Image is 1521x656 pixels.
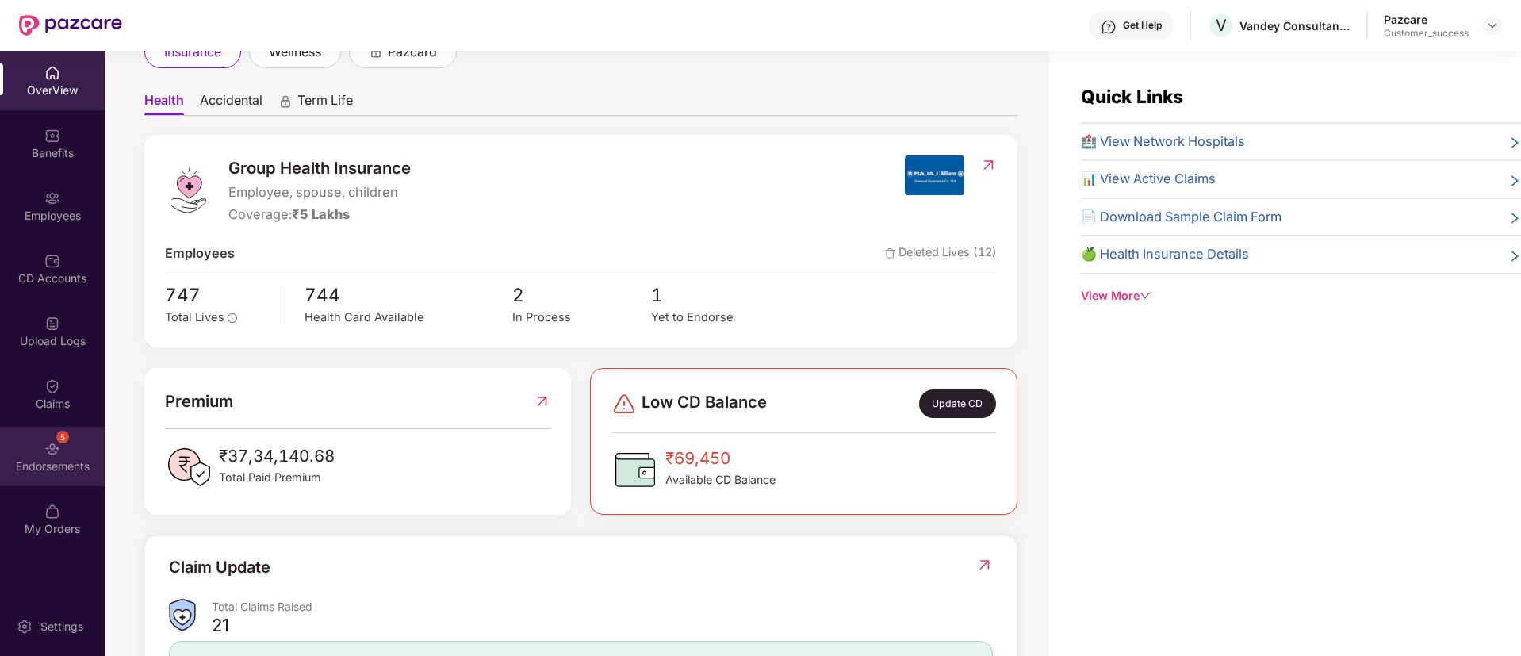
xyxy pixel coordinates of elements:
[1508,135,1521,152] span: right
[44,316,60,332] img: svg+xml;base64,PHN2ZyBpZD0iVXBsb2FkX0xvZ3MiIGRhdGEtbmFtZT0iVXBsb2FkIExvZ3MiIHhtbG5zPSJodHRwOi8vd3...
[278,94,293,108] div: animation
[1081,207,1282,228] span: 📄 Download Sample Claim Form
[165,167,213,214] img: logo
[1239,18,1351,33] div: Vandey Consultancy Services Private limited
[36,619,88,635] div: Settings
[164,42,221,62] span: insurance
[1081,86,1183,107] span: Quick Links
[219,469,335,486] span: Total Paid Premium
[165,310,224,324] span: Total Lives
[165,244,235,264] span: Employees
[1216,16,1227,35] span: V
[534,389,550,414] img: RedirectIcon
[219,443,335,469] span: ₹37,34,140.68
[17,619,33,635] img: svg+xml;base64,PHN2ZyBpZD0iU2V0dGluZy0yMHgyMCIgeG1sbnM9Imh0dHA6Ly93d3cudzMub3JnLzIwMDAvc3ZnIiB3aW...
[1508,247,1521,265] span: right
[165,443,213,491] img: PaidPremiumIcon
[611,446,659,493] img: CDBalanceIcon
[665,471,776,489] span: Available CD Balance
[305,309,512,327] div: Health Card Available
[1081,169,1216,190] span: 📊 View Active Claims
[44,128,60,144] img: svg+xml;base64,PHN2ZyBpZD0iQmVuZWZpdHMiIHhtbG5zPSJodHRwOi8vd3d3LnczLm9yZy8yMDAwL3N2ZyIgd2lkdGg9Ij...
[269,42,321,62] span: wellness
[212,599,993,614] div: Total Claims Raised
[169,555,270,580] div: Claim Update
[292,206,350,222] span: ₹5 Lakhs
[1508,172,1521,190] span: right
[1384,12,1469,27] div: Pazcare
[228,182,411,203] span: Employee, spouse, children
[19,15,122,36] img: New Pazcare Logo
[651,309,790,327] div: Yet to Endorse
[44,190,60,206] img: svg+xml;base64,PHN2ZyBpZD0iRW1wbG95ZWVzIiB4bWxucz0iaHR0cDovL3d3dy53My5vcmcvMjAwMC9zdmciIHdpZHRoPS...
[56,431,69,443] div: 5
[1081,287,1521,305] div: View More
[44,504,60,520] img: svg+xml;base64,PHN2ZyBpZD0iTXlfT3JkZXJzIiBkYXRhLW5hbWU9Ik15IE9yZGVycyIgeG1sbnM9Imh0dHA6Ly93d3cudz...
[976,557,993,573] img: RedirectIcon
[369,44,383,58] div: animation
[212,614,229,636] div: 21
[651,281,790,309] span: 1
[228,205,411,225] div: Coverage:
[1081,132,1245,152] span: 🏥 View Network Hospitals
[512,309,651,327] div: In Process
[44,253,60,269] img: svg+xml;base64,PHN2ZyBpZD0iQ0RfQWNjb3VudHMiIGRhdGEtbmFtZT0iQ0QgQWNjb3VudHMiIHhtbG5zPSJodHRwOi8vd3...
[1384,27,1469,40] div: Customer_success
[1081,244,1249,265] span: 🍏 Health Insurance Details
[1486,19,1499,32] img: svg+xml;base64,PHN2ZyBpZD0iRHJvcGRvd24tMzJ4MzIiIHhtbG5zPSJodHRwOi8vd3d3LnczLm9yZy8yMDAwL3N2ZyIgd2...
[611,391,637,416] img: svg+xml;base64,PHN2ZyBpZD0iRGFuZ2VyLTMyeDMyIiB4bWxucz0iaHR0cDovL3d3dy53My5vcmcvMjAwMC9zdmciIHdpZH...
[642,389,767,418] span: Low CD Balance
[905,155,964,195] img: insurerIcon
[1101,19,1117,35] img: svg+xml;base64,PHN2ZyBpZD0iSGVscC0zMngzMiIgeG1sbnM9Imh0dHA6Ly93d3cudzMub3JnLzIwMDAvc3ZnIiB3aWR0aD...
[169,599,196,631] img: ClaimsSummaryIcon
[228,313,237,323] span: info-circle
[885,244,997,264] span: Deleted Lives (12)
[1140,290,1151,301] span: down
[165,281,269,309] span: 747
[512,281,651,309] span: 2
[1123,19,1162,32] div: Get Help
[665,446,776,471] span: ₹69,450
[919,389,996,418] div: Update CD
[297,92,353,115] span: Term Life
[305,281,512,309] span: 744
[44,378,60,394] img: svg+xml;base64,PHN2ZyBpZD0iQ2xhaW0iIHhtbG5zPSJodHRwOi8vd3d3LnczLm9yZy8yMDAwL3N2ZyIgd2lkdGg9IjIwIi...
[144,92,184,115] span: Health
[200,92,262,115] span: Accidental
[388,42,437,62] span: pazcard
[165,389,233,414] span: Premium
[228,155,411,181] span: Group Health Insurance
[885,248,895,259] img: deleteIcon
[44,441,60,457] img: svg+xml;base64,PHN2ZyBpZD0iRW5kb3JzZW1lbnRzIiB4bWxucz0iaHR0cDovL3d3dy53My5vcmcvMjAwMC9zdmciIHdpZH...
[1508,210,1521,228] span: right
[980,157,997,173] img: RedirectIcon
[44,65,60,81] img: svg+xml;base64,PHN2ZyBpZD0iSG9tZSIgeG1sbnM9Imh0dHA6Ly93d3cudzMub3JnLzIwMDAvc3ZnIiB3aWR0aD0iMjAiIG...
